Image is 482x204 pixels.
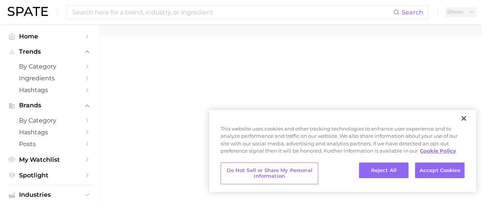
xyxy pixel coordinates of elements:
img: SPATE [8,7,48,16]
span: Posts [19,140,80,148]
span: Hashtags [19,129,80,136]
span: Show [447,10,464,14]
div: This website uses cookies and other tracking technologies to enhance user experience and to analy... [209,125,476,159]
a: More information about your privacy, opens in a new tab [420,148,456,154]
span: Brands [19,102,80,109]
a: Hashtags [6,84,93,96]
a: My Watchlist [6,154,93,166]
span: by Category [19,117,80,124]
button: Industries [6,189,93,201]
a: Home [6,30,93,42]
button: Accept Cookies [415,163,464,178]
span: Trends [19,48,80,55]
a: Posts [6,138,93,150]
div: Privacy [209,110,476,192]
a: Hashtags [6,126,93,138]
button: Reject All [359,163,408,178]
a: by Category [6,61,93,72]
span: Spotlight [19,172,80,179]
input: Search here for a brand, industry, or ingredient [72,6,393,19]
a: Ingredients [6,72,93,84]
span: by Category [19,63,80,70]
span: Hashtags [19,86,80,94]
span: My Watchlist [19,156,80,163]
a: Spotlight [6,169,93,181]
a: by Category [6,115,93,126]
div: Cookie banner [209,110,476,192]
button: Show [445,7,476,17]
button: Close [455,110,472,127]
span: Home [19,33,80,40]
button: Brands [6,100,93,111]
span: Industries [19,191,80,198]
span: Search [402,9,423,16]
span: Ingredients [19,75,80,82]
button: Do Not Sell or Share My Personal Information, Opens the preference center dialog [221,163,318,184]
button: Trends [6,46,93,57]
